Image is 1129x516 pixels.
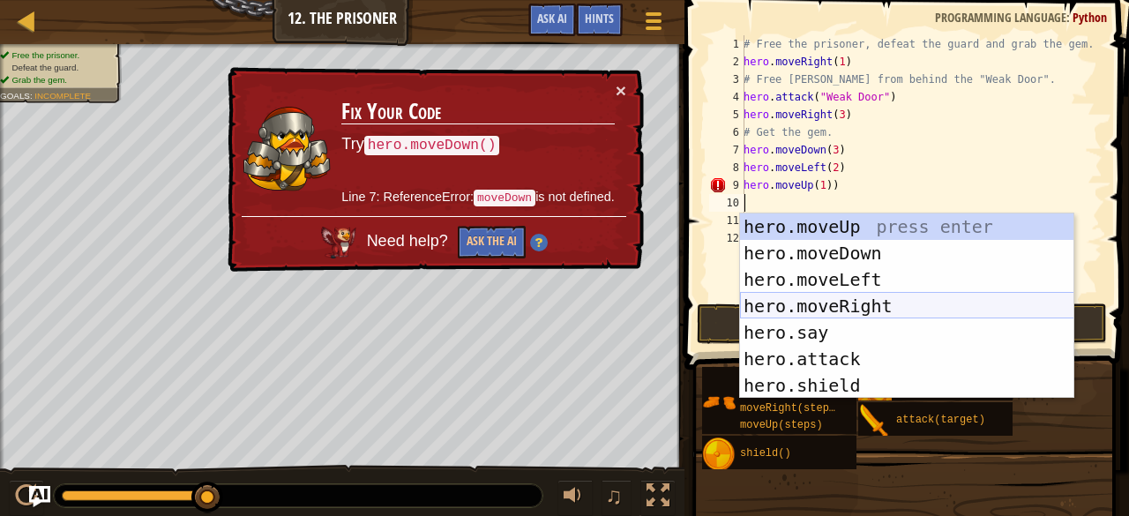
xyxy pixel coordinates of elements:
div: 9 [709,176,744,194]
img: duck_senick.png [243,106,331,191]
div: 3 [709,71,744,88]
span: attack(target) [896,414,985,426]
div: 1 [709,35,744,53]
img: portrait.png [702,437,736,471]
span: : [1066,9,1073,26]
span: shield() [740,447,791,460]
span: : [30,91,34,101]
div: 11 [709,212,744,229]
button: Ask AI [528,4,576,36]
div: 8 [709,159,744,176]
button: ♫ [602,480,632,516]
span: Need help? [367,233,452,251]
span: moveUp(steps) [740,419,823,431]
span: moveRight(steps) [740,402,841,415]
button: Ask AI [29,486,50,507]
span: Ask AI [537,10,567,26]
div: 7 [709,141,744,159]
span: Grab the gem. [11,75,67,85]
span: ♫ [605,482,623,509]
button: × [616,81,626,100]
button: Ctrl + P: Pause [9,480,44,516]
p: Line 7: ReferenceError: is not defined. [341,188,614,207]
span: Incomplete [34,91,91,101]
span: Python [1073,9,1107,26]
button: Run [697,303,1108,344]
div: 12 [709,229,744,247]
span: Hints [585,10,614,26]
span: Programming language [935,9,1066,26]
div: 6 [709,123,744,141]
h3: Fix Your Code [341,100,614,124]
p: Try [341,133,614,156]
div: 4 [709,88,744,106]
button: Ask the AI [458,226,526,258]
img: portrait.png [702,385,736,419]
span: Defeat the guard. [11,63,79,72]
button: Toggle fullscreen [640,480,676,516]
span: Free the prisoner. [11,50,79,60]
code: moveDown [474,190,535,206]
button: Adjust volume [557,480,593,516]
button: Show game menu [632,4,676,45]
div: 10 [709,194,744,212]
div: 2 [709,53,744,71]
div: 5 [709,106,744,123]
img: AI [321,227,356,258]
img: Hint [530,234,548,251]
img: portrait.png [858,404,892,437]
code: hero.moveDown() [364,136,500,155]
